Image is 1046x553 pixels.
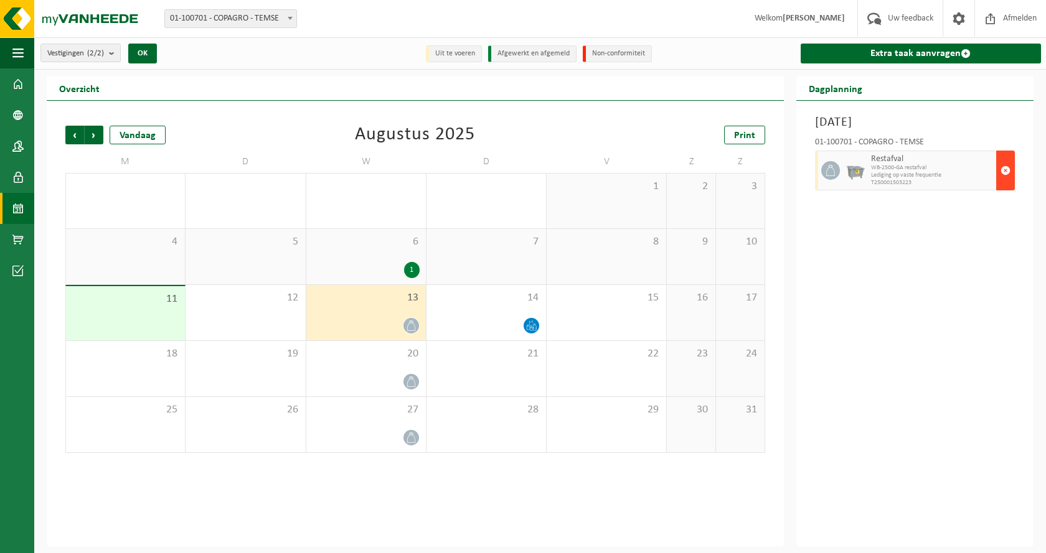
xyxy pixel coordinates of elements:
[871,164,993,172] span: WB-2500-GA restafval
[313,180,420,193] span: 30
[488,45,577,62] li: Afgewerkt en afgemeld
[553,403,660,417] span: 29
[192,347,299,361] span: 19
[313,291,420,305] span: 13
[815,113,1015,132] h3: [DATE]
[673,403,709,417] span: 30
[553,235,660,249] span: 8
[547,151,667,173] td: V
[796,76,875,100] h2: Dagplanning
[65,126,84,144] span: Vorige
[426,45,482,62] li: Uit te voeren
[553,291,660,305] span: 15
[871,179,993,187] span: T250001503223
[815,138,1015,151] div: 01-100701 - COPAGRO - TEMSE
[722,347,758,361] span: 24
[313,235,420,249] span: 6
[433,347,540,361] span: 21
[40,44,121,62] button: Vestigingen(2/2)
[722,235,758,249] span: 10
[433,291,540,305] span: 14
[85,126,103,144] span: Volgende
[426,151,547,173] td: D
[722,291,758,305] span: 17
[673,180,709,193] span: 2
[783,14,845,23] strong: [PERSON_NAME]
[186,151,306,173] td: D
[110,126,166,144] div: Vandaag
[192,235,299,249] span: 5
[724,126,765,144] a: Print
[553,347,660,361] span: 22
[72,235,179,249] span: 4
[128,44,157,63] button: OK
[716,151,765,173] td: Z
[433,403,540,417] span: 28
[722,403,758,417] span: 31
[72,403,179,417] span: 25
[871,172,993,179] span: Lediging op vaste frequentie
[313,347,420,361] span: 20
[87,49,104,57] count: (2/2)
[355,126,475,144] div: Augustus 2025
[433,180,540,193] span: 31
[433,235,540,249] span: 7
[192,403,299,417] span: 26
[313,403,420,417] span: 27
[192,291,299,305] span: 12
[65,151,186,173] td: M
[673,235,709,249] span: 9
[72,292,179,306] span: 11
[47,44,104,63] span: Vestigingen
[553,180,660,193] span: 1
[192,180,299,193] span: 29
[165,10,296,27] span: 01-100701 - COPAGRO - TEMSE
[722,180,758,193] span: 3
[667,151,716,173] td: Z
[404,262,420,278] div: 1
[72,180,179,193] span: 28
[846,161,865,180] img: WB-2500-GAL-GY-01
[801,44,1041,63] a: Extra taak aanvragen
[164,9,297,28] span: 01-100701 - COPAGRO - TEMSE
[871,154,993,164] span: Restafval
[734,131,755,141] span: Print
[673,347,709,361] span: 23
[47,76,112,100] h2: Overzicht
[583,45,652,62] li: Non-conformiteit
[306,151,426,173] td: W
[673,291,709,305] span: 16
[72,347,179,361] span: 18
